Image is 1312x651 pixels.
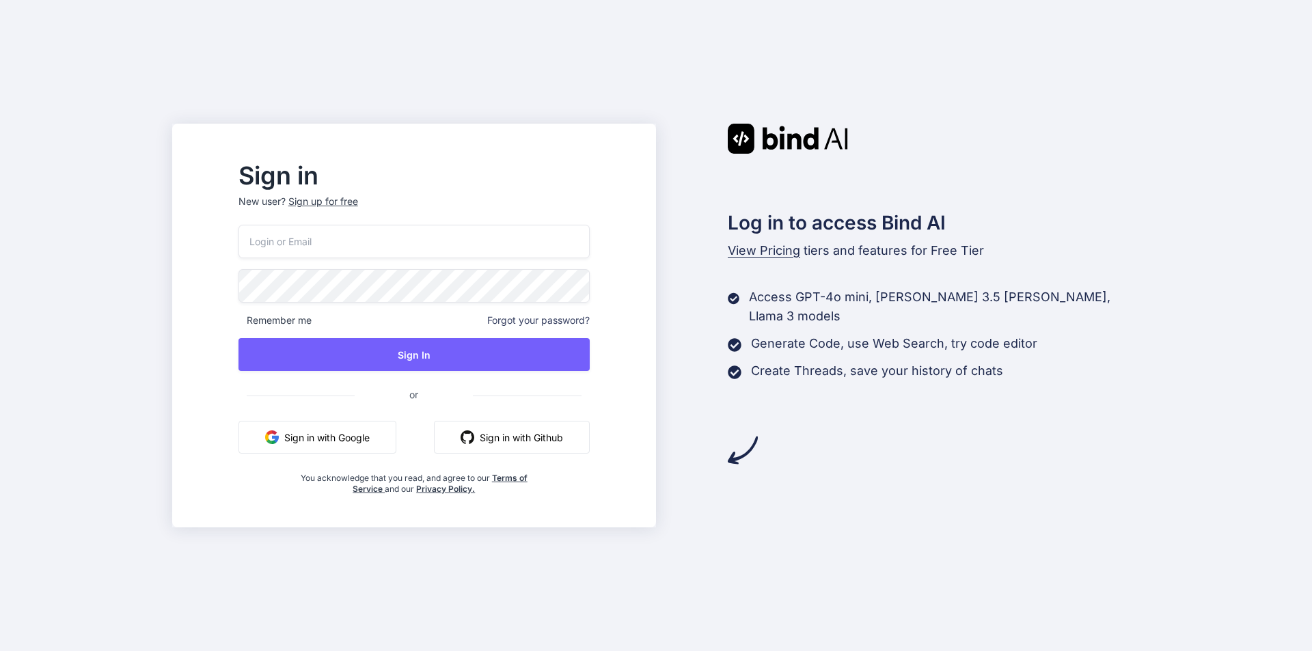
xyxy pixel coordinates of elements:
img: github [461,430,474,444]
span: Forgot your password? [487,314,590,327]
span: or [355,378,473,411]
img: google [265,430,279,444]
a: Terms of Service [353,473,528,494]
img: arrow [728,435,758,465]
p: Access GPT-4o mini, [PERSON_NAME] 3.5 [PERSON_NAME], Llama 3 models [749,288,1140,326]
p: New user? [238,195,590,225]
button: Sign in with Github [434,421,590,454]
p: Generate Code, use Web Search, try code editor [751,334,1037,353]
input: Login or Email [238,225,590,258]
div: You acknowledge that you read, and agree to our and our [297,465,531,495]
img: Bind AI logo [728,124,848,154]
button: Sign In [238,338,590,371]
h2: Log in to access Bind AI [728,208,1140,237]
div: Sign up for free [288,195,358,208]
a: Privacy Policy. [416,484,475,494]
button: Sign in with Google [238,421,396,454]
span: Remember me [238,314,312,327]
p: Create Threads, save your history of chats [751,361,1003,380]
span: View Pricing [728,243,800,258]
h2: Sign in [238,165,590,186]
p: tiers and features for Free Tier [728,241,1140,260]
